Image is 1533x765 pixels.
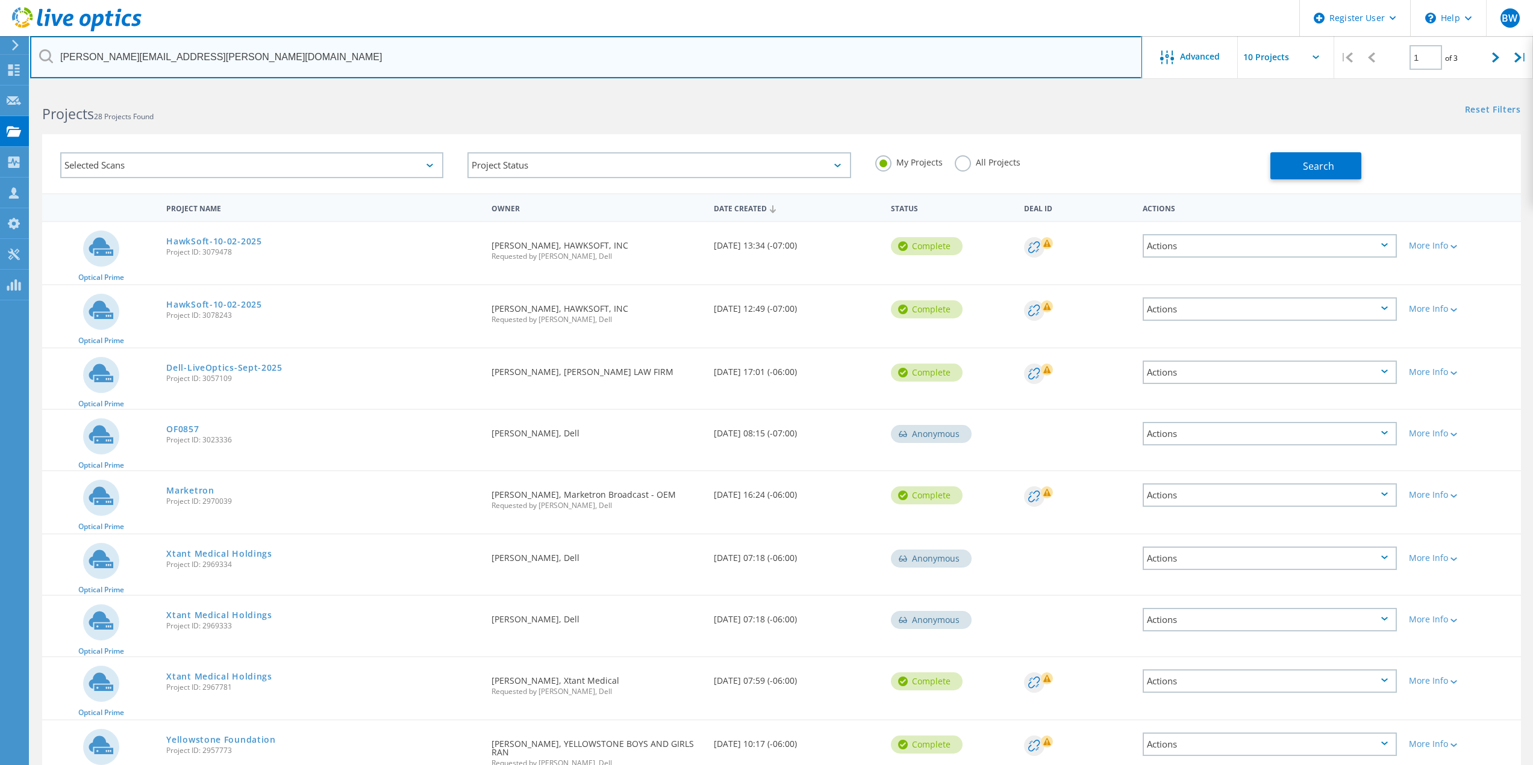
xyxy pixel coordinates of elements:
div: Complete [891,364,963,382]
span: Project ID: 2957773 [166,747,479,754]
a: HawkSoft-10-02-2025 [166,300,261,309]
div: Date Created [708,196,885,219]
div: Actions [1143,234,1397,258]
div: | [1334,36,1359,79]
span: Project ID: 3078243 [166,312,479,319]
span: Project ID: 3023336 [166,436,479,444]
span: Requested by [PERSON_NAME], Dell [492,253,701,260]
a: HawkSoft-10-02-2025 [166,237,261,246]
div: Deal Id [1018,196,1136,218]
div: [DATE] 08:15 (-07:00) [708,410,885,450]
div: [DATE] 12:49 (-07:00) [708,285,885,325]
span: Optical Prime [78,462,124,469]
label: All Projects [955,155,1020,167]
span: Project ID: 3057109 [166,375,479,382]
div: More Info [1409,491,1515,499]
span: Optical Prime [78,274,124,281]
div: Anonymous [891,550,972,568]
span: Optical Prime [78,648,124,655]
span: 28 Projects Found [94,111,154,122]
div: Actions [1143,361,1397,384]
div: More Info [1409,368,1515,376]
div: Actions [1143,483,1397,507]
div: Complete [891,237,963,255]
span: Project ID: 2970039 [166,498,479,505]
div: [PERSON_NAME], Marketron Broadcast - OEM [486,471,707,521]
div: [PERSON_NAME], HAWKSOFT, INC [486,222,707,272]
div: Actions [1143,608,1397,631]
div: More Info [1409,740,1515,748]
div: Selected Scans [60,152,443,178]
button: Search [1270,152,1361,179]
span: Project ID: 2969334 [166,561,479,568]
div: Actions [1143,422,1397,445]
div: Status [885,196,1018,218]
div: [PERSON_NAME], Dell [486,534,707,574]
a: OF0857 [166,425,199,433]
div: [PERSON_NAME], HAWKSOFT, INC [486,285,707,335]
input: Search projects by name, owner, ID, company, etc [30,36,1142,78]
span: Requested by [PERSON_NAME], Dell [492,316,701,323]
label: My Projects [875,155,943,167]
div: Actions [1143,669,1397,693]
div: [PERSON_NAME], Dell [486,410,707,450]
span: Requested by [PERSON_NAME], Dell [492,688,701,695]
div: Complete [891,486,963,504]
span: Advanced [1180,52,1220,61]
span: Project ID: 3079478 [166,249,479,256]
a: Xtant Medical Holdings [166,672,272,681]
span: Optical Prime [78,400,124,407]
div: [DATE] 07:18 (-06:00) [708,534,885,574]
svg: \n [1425,13,1436,23]
span: Project ID: 2967781 [166,684,479,691]
div: Complete [891,672,963,690]
div: [DATE] 07:18 (-06:00) [708,596,885,636]
span: Project ID: 2969333 [166,622,479,630]
div: [DATE] 07:59 (-06:00) [708,657,885,697]
span: Requested by [PERSON_NAME], Dell [492,502,701,509]
b: Projects [42,104,94,123]
a: Marketron [166,486,214,495]
div: Actions [1143,732,1397,756]
span: Search [1303,160,1334,173]
div: More Info [1409,677,1515,685]
span: of 3 [1445,53,1458,63]
span: Optical Prime [78,586,124,593]
div: More Info [1409,429,1515,438]
div: [DATE] 13:34 (-07:00) [708,222,885,262]
div: Complete [891,300,963,318]
div: Anonymous [891,425,972,443]
div: [DATE] 16:24 (-06:00) [708,471,885,511]
a: Xtant Medical Holdings [166,611,272,619]
div: More Info [1409,305,1515,313]
div: [PERSON_NAME], Xtant Medical [486,657,707,707]
span: Optical Prime [78,709,124,716]
div: Actions [1137,196,1403,218]
div: Actions [1143,297,1397,321]
div: Project Status [467,152,851,178]
div: [DATE] 17:01 (-06:00) [708,348,885,388]
div: More Info [1409,241,1515,250]
div: [DATE] 10:17 (-06:00) [708,720,885,760]
div: More Info [1409,615,1515,624]
a: Live Optics Dashboard [12,25,142,34]
div: Owner [486,196,707,218]
a: Yellowstone Foundation [166,736,275,744]
a: Xtant Medical Holdings [166,550,272,558]
span: Optical Prime [78,523,124,530]
div: Complete [891,736,963,754]
div: [PERSON_NAME], [PERSON_NAME] LAW FIRM [486,348,707,388]
div: Actions [1143,547,1397,570]
a: Reset Filters [1465,105,1521,116]
span: BW [1502,13,1517,23]
div: [PERSON_NAME], Dell [486,596,707,636]
div: Anonymous [891,611,972,629]
div: Project Name [160,196,486,218]
a: Dell-LiveOptics-Sept-2025 [166,364,283,372]
div: | [1508,36,1533,79]
span: Optical Prime [78,337,124,344]
div: More Info [1409,554,1515,562]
